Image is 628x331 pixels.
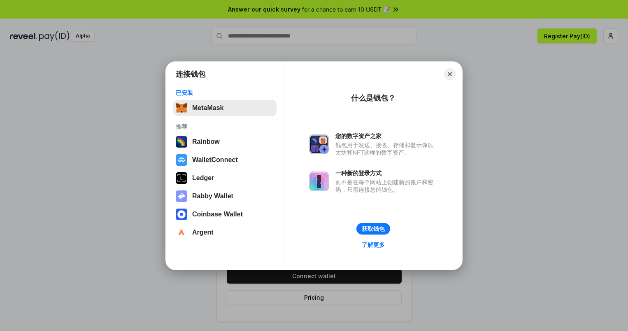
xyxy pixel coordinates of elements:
div: Rabby Wallet [192,192,233,200]
img: svg+xml,%3Csvg%20width%3D%2228%22%20height%3D%2228%22%20viewBox%3D%220%200%2028%2028%22%20fill%3D... [176,209,187,220]
img: svg+xml,%3Csvg%20xmlns%3D%22http%3A%2F%2Fwww.w3.org%2F2000%2Fsvg%22%20width%3D%2228%22%20height%3... [176,172,187,184]
h1: 连接钱包 [176,69,205,79]
button: Close [444,68,456,80]
div: 推荐 [176,123,274,130]
button: Ledger [173,170,277,186]
img: svg+xml,%3Csvg%20xmlns%3D%22http%3A%2F%2Fwww.w3.org%2F2000%2Fsvg%22%20fill%3D%22none%22%20viewBox... [176,190,187,202]
div: Ledger [192,174,214,182]
div: WalletConnect [192,156,238,164]
img: svg+xml,%3Csvg%20width%3D%22120%22%20height%3D%22120%22%20viewBox%3D%220%200%20120%20120%22%20fil... [176,136,187,148]
img: svg+xml,%3Csvg%20width%3D%2228%22%20height%3D%2228%22%20viewBox%3D%220%200%2028%2028%22%20fill%3D... [176,154,187,166]
img: svg+xml,%3Csvg%20xmlns%3D%22http%3A%2F%2Fwww.w3.org%2F2000%2Fsvg%22%20fill%3D%22none%22%20viewBox... [309,171,329,191]
div: Rainbow [192,138,220,146]
div: MetaMask [192,104,223,112]
div: 一种新的登录方式 [335,169,437,177]
a: 了解更多 [357,239,390,250]
img: svg+xml,%3Csvg%20xmlns%3D%22http%3A%2F%2Fwww.w3.org%2F2000%2Fsvg%22%20fill%3D%22none%22%20viewBox... [309,134,329,154]
button: Rabby Wallet [173,188,277,204]
button: Coinbase Wallet [173,206,277,223]
button: Argent [173,224,277,241]
div: 钱包用于发送、接收、存储和显示像以太坊和NFT这样的数字资产。 [335,141,437,156]
div: 而不是在每个网站上创建新的账户和密码，只需连接您的钱包。 [335,178,437,193]
button: 获取钱包 [356,223,390,235]
div: 获取钱包 [362,225,385,232]
button: WalletConnect [173,152,277,168]
img: svg+xml,%3Csvg%20width%3D%2228%22%20height%3D%2228%22%20viewBox%3D%220%200%2028%2028%22%20fill%3D... [176,227,187,238]
div: 了解更多 [362,241,385,249]
img: svg+xml,%3Csvg%20fill%3D%22none%22%20height%3D%2233%22%20viewBox%3D%220%200%2035%2033%22%20width%... [176,102,187,114]
div: 已安装 [176,89,274,96]
div: 什么是钱包？ [351,93,395,103]
div: Argent [192,229,214,236]
div: Coinbase Wallet [192,211,243,218]
button: MetaMask [173,100,277,116]
div: 您的数字资产之家 [335,132,437,140]
button: Rainbow [173,134,277,150]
